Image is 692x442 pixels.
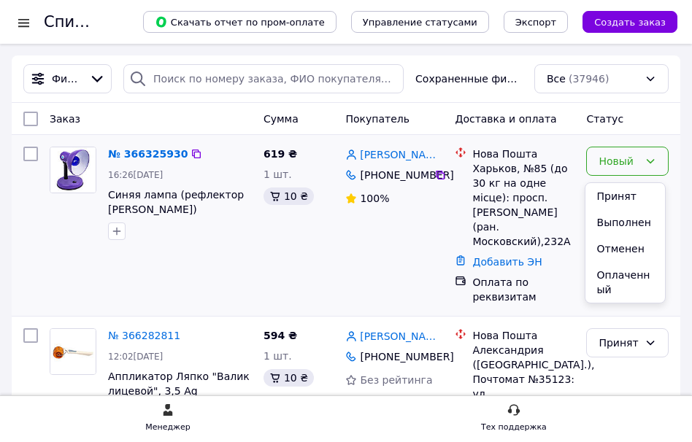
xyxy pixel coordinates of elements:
[472,328,574,343] div: Нова Пошта
[264,187,314,205] div: 10 ₴
[108,170,163,180] span: 16:26[DATE]
[345,113,410,125] span: Покупатель
[585,236,665,262] li: Отменен
[358,165,434,185] div: [PHONE_NUMBER]
[108,189,247,230] a: Синяя лампа (рефлектор [PERSON_NAME]) BactoSfera MININ MULTIFIX
[264,330,297,341] span: 594 ₴
[515,17,556,28] span: Экспорт
[585,209,665,236] li: Выполнен
[264,369,314,387] div: 10 ₴
[472,275,574,304] div: Оплата по реквизитам
[145,420,190,435] div: Менеджер
[108,371,250,397] a: Аппликатор Ляпко "Валик лицевой", 3,5 Ag
[50,329,96,374] img: Фото товару
[264,168,292,180] span: 1 шт.
[155,15,325,28] span: Скачать отчет по пром-оплате
[583,11,677,33] button: Создать заказ
[586,113,623,125] span: Статус
[594,17,666,28] span: Создать заказ
[351,11,489,33] button: Управление статусами
[481,420,547,435] div: Тех поддержка
[50,328,96,375] a: Фото товару
[52,71,83,86] span: Фильтры
[504,11,568,33] button: Экспорт
[358,346,434,367] div: [PHONE_NUMBER]
[44,13,169,31] h1: Список заказов
[360,193,389,204] span: 100%
[599,335,639,351] div: Принят
[585,183,665,209] li: Принят
[568,15,677,27] a: Создать заказ
[472,161,574,249] div: Харьков, №85 (до 30 кг на одне місце): просп. [PERSON_NAME] (ран. Московский),232А
[264,350,292,362] span: 1 шт.
[360,329,443,344] a: [PERSON_NAME]
[472,256,542,268] a: Добавить ЭН
[415,71,523,86] span: Сохраненные фильтры:
[264,113,299,125] span: Сумма
[599,153,639,169] div: Новый
[50,113,80,125] span: Заказ
[108,352,163,362] span: 12:02[DATE]
[50,147,96,193] img: Фото товару
[472,147,574,161] div: Нова Пошта
[547,71,566,86] span: Все
[123,64,404,93] input: Поиск по номеру заказа, ФИО покупателя, номеру телефона, Email, номеру накладной
[569,73,609,85] span: (37946)
[360,147,443,162] a: [PERSON_NAME]
[455,113,556,125] span: Доставка и оплата
[264,148,297,160] span: 619 ₴
[143,11,337,33] button: Скачать отчет по пром-оплате
[360,374,432,386] span: Без рейтинга
[108,330,180,341] a: № 366282811
[363,17,477,28] span: Управление статусами
[108,148,188,160] a: № 366325930
[585,262,665,303] li: Оплаченный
